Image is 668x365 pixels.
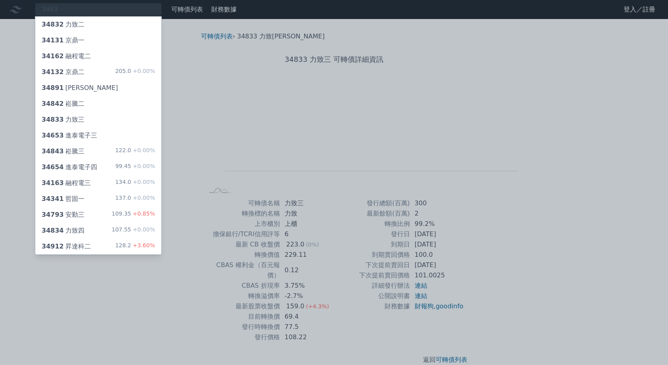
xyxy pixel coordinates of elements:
[35,64,161,80] a: 34132京鼎二 205.0+0.00%
[42,99,84,109] div: 崧騰二
[42,52,91,61] div: 融程電二
[35,239,161,254] a: 34912昇達科二 128.2+3.60%
[35,159,161,175] a: 34654進泰電子四 99.45+0.00%
[115,67,155,77] div: 205.0
[35,223,161,239] a: 34834力致四 107.55+0.00%
[131,242,155,248] span: +3.60%
[42,147,84,156] div: 崧騰三
[42,52,64,60] span: 34162
[42,36,84,45] div: 京鼎一
[42,20,84,29] div: 力致二
[115,162,155,172] div: 99.45
[131,195,155,201] span: +0.00%
[42,211,64,218] span: 34793
[42,67,84,77] div: 京鼎二
[42,68,64,76] span: 34132
[42,162,97,172] div: 進泰電子四
[131,179,155,185] span: +0.00%
[131,210,155,217] span: +0.85%
[131,68,155,74] span: +0.00%
[35,112,161,128] a: 34833力致三
[42,83,118,93] div: [PERSON_NAME]
[131,147,155,153] span: +0.00%
[115,147,155,156] div: 122.0
[42,84,64,92] span: 34891
[35,48,161,64] a: 34162融程電二
[42,178,91,188] div: 融程電三
[35,143,161,159] a: 34843崧騰三 122.0+0.00%
[42,210,84,220] div: 安勤三
[42,36,64,44] span: 34131
[35,207,161,223] a: 34793安勤三 109.35+0.85%
[35,191,161,207] a: 34341哲固一 137.0+0.00%
[42,243,64,250] span: 34912
[35,80,161,96] a: 34891[PERSON_NAME]
[115,194,155,204] div: 137.0
[35,32,161,48] a: 34131京鼎一
[42,227,64,234] span: 34834
[35,96,161,112] a: 34842崧騰二
[42,115,84,124] div: 力致三
[42,100,64,107] span: 34842
[42,242,91,251] div: 昇達科二
[112,226,155,235] div: 107.55
[42,147,64,155] span: 34843
[115,242,155,251] div: 128.2
[42,179,64,187] span: 34163
[42,132,64,139] span: 34653
[131,226,155,233] span: +0.00%
[112,210,155,220] div: 109.35
[35,17,161,32] a: 34832力致二
[35,128,161,143] a: 34653進泰電子三
[42,163,64,171] span: 34654
[42,131,97,140] div: 進泰電子三
[131,163,155,169] span: +0.00%
[35,175,161,191] a: 34163融程電三 134.0+0.00%
[42,226,84,235] div: 力致四
[42,195,64,203] span: 34341
[42,21,64,28] span: 34832
[115,178,155,188] div: 134.0
[42,116,64,123] span: 34833
[42,194,84,204] div: 哲固一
